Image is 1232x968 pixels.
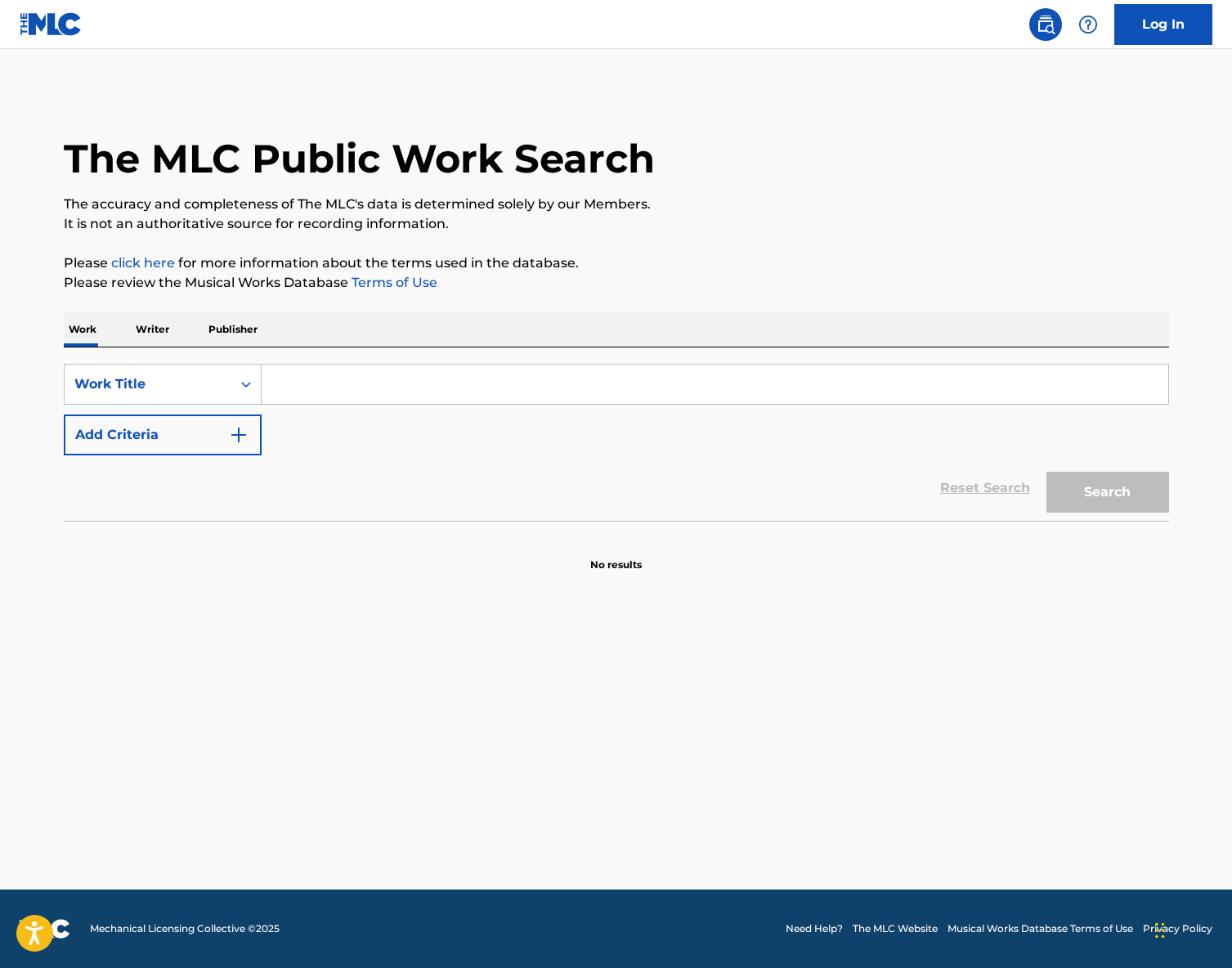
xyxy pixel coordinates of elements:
[1036,15,1055,34] img: search
[1078,15,1098,34] img: help
[1143,921,1212,936] a: Privacy Policy
[64,415,262,455] button: Add Criteria
[131,312,174,347] p: Writer
[590,538,642,572] p: No results
[229,425,249,445] img: 9d2ae6d4665cec9f34b9.svg
[1114,4,1212,45] a: Log In
[64,134,655,183] h1: The MLC Public Work Search
[853,921,938,936] a: The MLC Website
[786,921,843,936] a: Need Help?
[111,255,175,271] a: click here
[20,12,83,36] img: MLC Logo
[64,312,101,347] p: Work
[64,214,1169,234] p: It is not an authoritative source for recording information.
[1155,906,1165,955] div: Drag
[64,253,1169,273] p: Please for more information about the terms used in the database.
[64,273,1169,293] p: Please review the Musical Works Database
[90,921,280,936] span: Mechanical Licensing Collective © 2025
[348,275,437,290] a: Terms of Use
[204,312,262,347] p: Publisher
[74,374,222,394] div: Work Title
[1072,8,1104,41] div: Help
[948,921,1133,936] a: Musical Works Database Terms of Use
[20,919,70,939] img: logo
[1029,8,1062,41] a: Public Search
[1150,890,1232,968] iframe: Chat Widget
[64,195,1169,214] p: The accuracy and completeness of The MLC's data is determined solely by our Members.
[64,364,1169,521] form: Search Form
